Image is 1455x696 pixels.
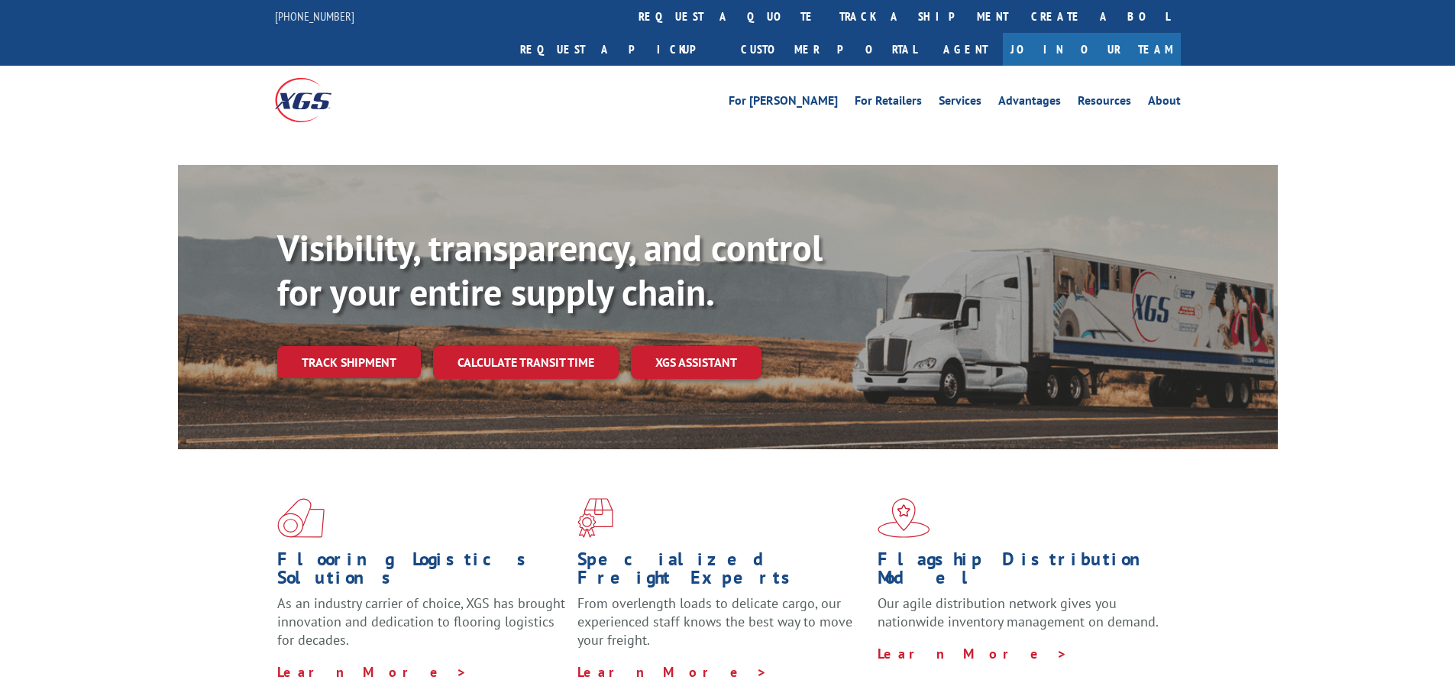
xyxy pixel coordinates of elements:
[878,645,1068,662] a: Learn More >
[277,346,421,378] a: Track shipment
[577,594,866,662] p: From overlength loads to delicate cargo, our experienced staff knows the best way to move your fr...
[631,346,761,379] a: XGS ASSISTANT
[878,594,1159,630] span: Our agile distribution network gives you nationwide inventory management on demand.
[577,550,866,594] h1: Specialized Freight Experts
[277,663,467,681] a: Learn More >
[928,33,1003,66] a: Agent
[577,498,613,538] img: xgs-icon-focused-on-flooring-red
[577,663,768,681] a: Learn More >
[277,550,566,594] h1: Flooring Logistics Solutions
[1148,95,1181,112] a: About
[275,8,354,24] a: [PHONE_NUMBER]
[729,33,928,66] a: Customer Portal
[277,224,823,316] b: Visibility, transparency, and control for your entire supply chain.
[729,95,838,112] a: For [PERSON_NAME]
[433,346,619,379] a: Calculate transit time
[277,498,325,538] img: xgs-icon-total-supply-chain-intelligence-red
[998,95,1061,112] a: Advantages
[509,33,729,66] a: Request a pickup
[939,95,981,112] a: Services
[1078,95,1131,112] a: Resources
[277,594,565,649] span: As an industry carrier of choice, XGS has brought innovation and dedication to flooring logistics...
[855,95,922,112] a: For Retailers
[1003,33,1181,66] a: Join Our Team
[878,550,1166,594] h1: Flagship Distribution Model
[878,498,930,538] img: xgs-icon-flagship-distribution-model-red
